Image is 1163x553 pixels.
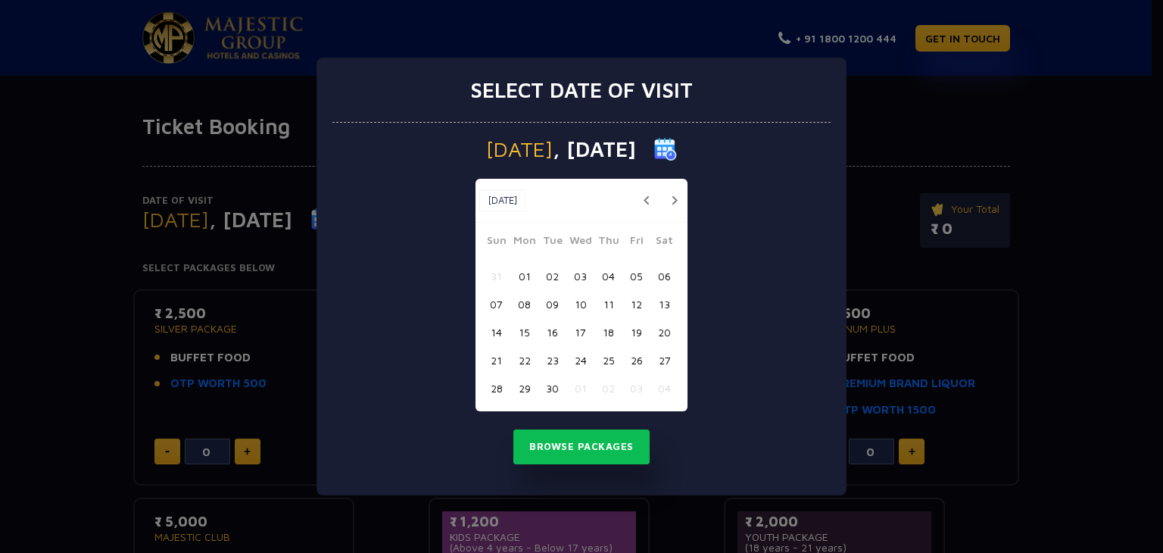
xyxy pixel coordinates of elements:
button: 16 [538,318,566,346]
span: Sat [650,232,678,253]
button: 24 [566,346,594,374]
button: 08 [510,290,538,318]
button: [DATE] [479,189,525,212]
button: 01 [566,374,594,402]
img: calender icon [654,138,677,161]
button: 04 [594,262,622,290]
button: 25 [594,346,622,374]
button: 12 [622,290,650,318]
button: 26 [622,346,650,374]
button: 02 [594,374,622,402]
button: 28 [482,374,510,402]
button: 10 [566,290,594,318]
button: 02 [538,262,566,290]
button: 05 [622,262,650,290]
button: 31 [482,262,510,290]
button: 06 [650,262,678,290]
button: 22 [510,346,538,374]
button: Browse Packages [513,430,650,464]
button: 07 [482,290,510,318]
button: 01 [510,262,538,290]
span: , [DATE] [553,139,636,160]
span: [DATE] [486,139,553,160]
button: 03 [622,374,650,402]
span: Fri [622,232,650,253]
button: 18 [594,318,622,346]
button: 03 [566,262,594,290]
button: 04 [650,374,678,402]
button: 17 [566,318,594,346]
button: 27 [650,346,678,374]
button: 11 [594,290,622,318]
span: Wed [566,232,594,253]
button: 19 [622,318,650,346]
button: 21 [482,346,510,374]
button: 15 [510,318,538,346]
span: Tue [538,232,566,253]
h3: Select date of visit [470,77,693,103]
span: Thu [594,232,622,253]
button: 23 [538,346,566,374]
button: 14 [482,318,510,346]
button: 20 [650,318,678,346]
button: 09 [538,290,566,318]
button: 30 [538,374,566,402]
button: 29 [510,374,538,402]
span: Mon [510,232,538,253]
span: Sun [482,232,510,253]
button: 13 [650,290,678,318]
